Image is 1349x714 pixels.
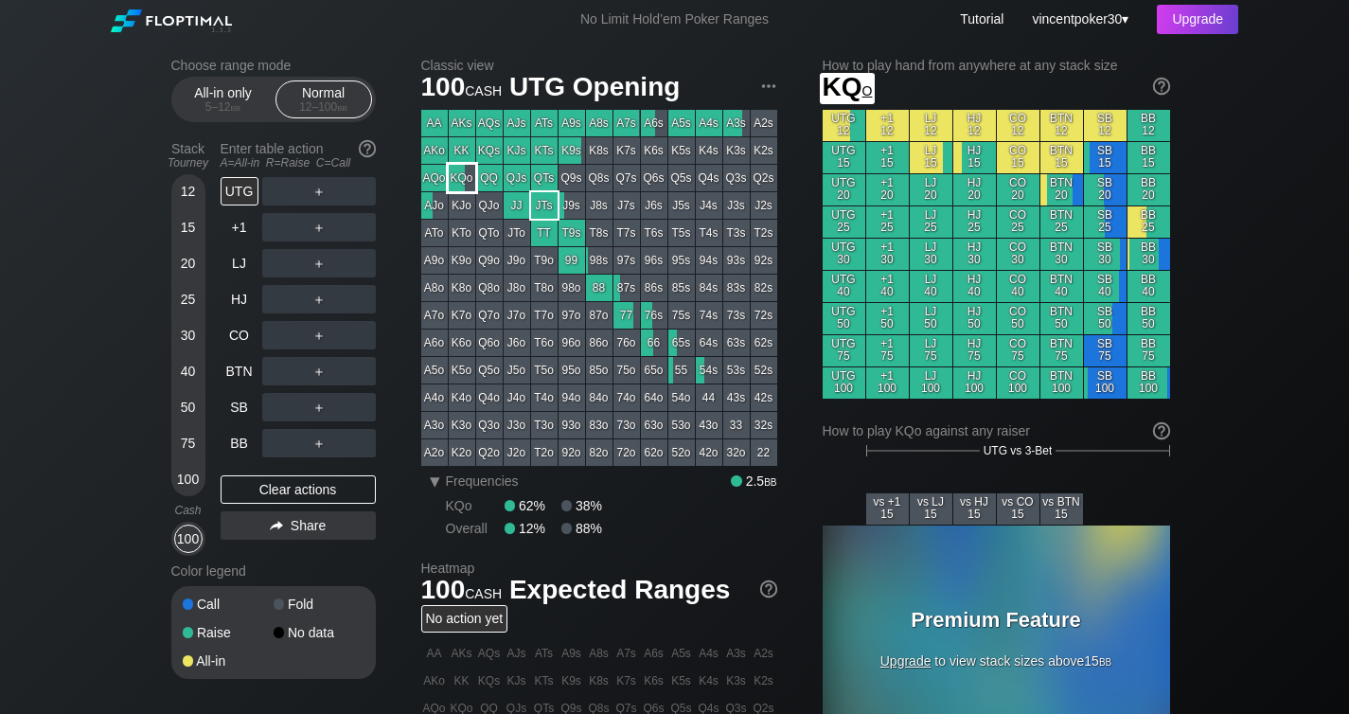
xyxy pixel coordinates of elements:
[997,142,1039,173] div: CO 15
[559,384,585,411] div: 94o
[751,330,777,356] div: 62s
[559,275,585,301] div: 98o
[504,412,530,438] div: J3o
[641,439,667,466] div: 62o
[531,110,558,136] div: ATs
[476,137,503,164] div: KQs
[866,174,909,205] div: +1 20
[953,142,996,173] div: HJ 15
[586,275,612,301] div: 88
[997,271,1039,302] div: CO 40
[449,137,475,164] div: KK
[421,275,448,301] div: A8o
[449,247,475,274] div: K9o
[866,206,909,238] div: +1 25
[421,110,448,136] div: AA
[504,110,530,136] div: AJs
[997,335,1039,366] div: CO 75
[586,137,612,164] div: K8s
[696,220,722,246] div: T4s
[504,137,530,164] div: KJs
[641,384,667,411] div: 64o
[723,220,750,246] div: T3s
[449,384,475,411] div: K4o
[723,165,750,191] div: Q3s
[1084,142,1127,173] div: SB 15
[531,275,558,301] div: T8o
[1127,239,1170,270] div: BB 30
[866,335,909,366] div: +1 75
[823,423,1170,438] div: How to play KQo against any raiser
[504,192,530,219] div: JJ
[696,330,722,356] div: 64s
[504,220,530,246] div: JTo
[910,367,952,399] div: LJ 100
[586,247,612,274] div: 98s
[668,275,695,301] div: 85s
[262,177,376,205] div: ＋
[641,137,667,164] div: K6s
[506,73,683,104] span: UTG Opening
[476,302,503,329] div: Q7o
[910,142,952,173] div: LJ 15
[997,367,1039,399] div: CO 100
[751,165,777,191] div: Q2s
[1127,303,1170,334] div: BB 50
[953,174,996,205] div: HJ 20
[641,275,667,301] div: 86s
[357,138,378,159] img: help.32db89a4.svg
[613,330,640,356] div: 76o
[531,302,558,329] div: T7o
[421,137,448,164] div: AKo
[823,367,865,399] div: UTG 100
[221,134,376,177] div: Enter table action
[953,303,996,334] div: HJ 50
[953,271,996,302] div: HJ 40
[953,335,996,366] div: HJ 75
[1084,110,1127,141] div: SB 12
[696,302,722,329] div: 74s
[421,357,448,384] div: A5o
[465,79,502,99] span: cash
[1040,303,1083,334] div: BTN 50
[262,429,376,457] div: ＋
[531,439,558,466] div: T2o
[559,439,585,466] div: 92o
[751,357,777,384] div: 52s
[221,393,258,421] div: SB
[418,73,506,104] span: 100
[476,275,503,301] div: Q8o
[586,220,612,246] div: T8s
[221,249,258,277] div: LJ
[476,384,503,411] div: Q4o
[559,302,585,329] div: 97o
[823,271,865,302] div: UTG 40
[866,142,909,173] div: +1 15
[476,110,503,136] div: AQs
[221,213,258,241] div: +1
[1040,271,1083,302] div: BTN 40
[641,192,667,219] div: J6s
[174,177,203,205] div: 12
[1040,367,1083,399] div: BTN 100
[1127,142,1170,173] div: BB 15
[823,206,865,238] div: UTG 25
[274,598,364,611] div: Fold
[280,81,367,117] div: Normal
[174,321,203,349] div: 30
[613,302,640,329] div: 77
[449,412,475,438] div: K3o
[1040,239,1083,270] div: BTN 30
[823,335,865,366] div: UTG 75
[668,357,695,384] div: 55
[174,525,203,553] div: 100
[559,137,585,164] div: K9s
[668,220,695,246] div: T5s
[1084,239,1127,270] div: SB 30
[668,192,695,219] div: J5s
[476,165,503,191] div: QQ
[531,137,558,164] div: KTs
[1084,367,1127,399] div: SB 100
[613,192,640,219] div: J7s
[696,192,722,219] div: J4s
